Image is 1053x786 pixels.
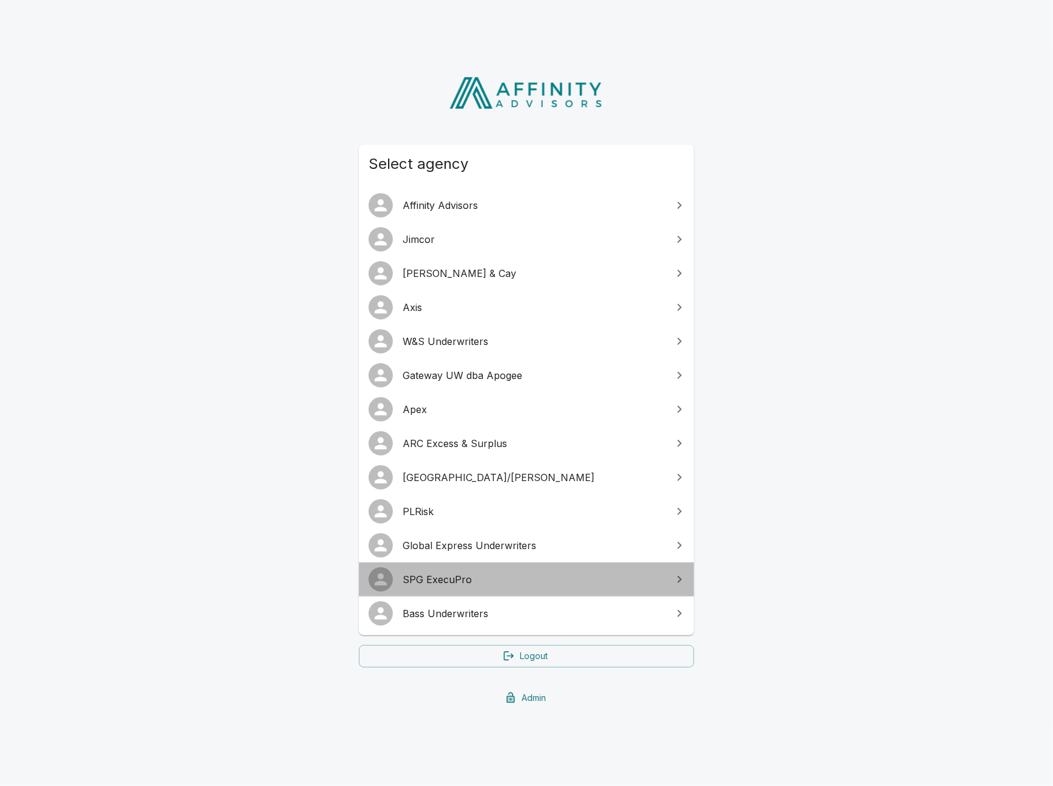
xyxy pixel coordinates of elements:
[403,232,665,247] span: Jimcor
[403,504,665,519] span: PLRisk
[359,392,694,426] a: Apex
[403,402,665,417] span: Apex
[403,368,665,383] span: Gateway UW dba Apogee
[359,494,694,528] a: PLRisk
[403,538,665,553] span: Global Express Underwriters
[359,324,694,358] a: W&S Underwriters
[403,470,665,485] span: [GEOGRAPHIC_DATA]/[PERSON_NAME]
[359,596,694,631] a: Bass Underwriters
[359,562,694,596] a: SPG ExecuPro
[359,687,694,709] a: Admin
[440,73,614,113] img: Affinity Advisors Logo
[359,256,694,290] a: [PERSON_NAME] & Cay
[359,426,694,460] a: ARC Excess & Surplus
[359,528,694,562] a: Global Express Underwriters
[359,460,694,494] a: [GEOGRAPHIC_DATA]/[PERSON_NAME]
[359,290,694,324] a: Axis
[403,606,665,621] span: Bass Underwriters
[359,222,694,256] a: Jimcor
[359,188,694,222] a: Affinity Advisors
[403,266,665,281] span: [PERSON_NAME] & Cay
[359,645,694,668] a: Logout
[403,300,665,315] span: Axis
[403,436,665,451] span: ARC Excess & Surplus
[359,358,694,392] a: Gateway UW dba Apogee
[369,154,684,174] span: Select agency
[403,334,665,349] span: W&S Underwriters
[403,198,665,213] span: Affinity Advisors
[403,572,665,587] span: SPG ExecuPro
